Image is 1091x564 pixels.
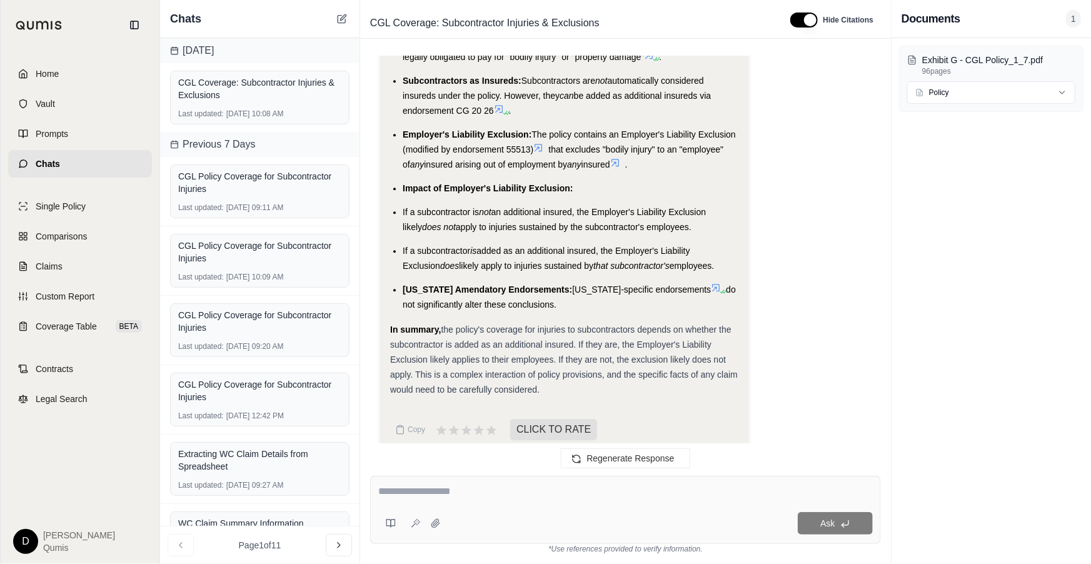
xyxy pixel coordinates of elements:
[16,21,63,30] img: Qumis Logo
[8,90,152,118] a: Vault
[403,37,732,62] span: The policy covers sums the insured, Sun Group Homes II LLC, is legally obligated to pay for "bodi...
[178,272,341,282] div: [DATE] 10:09 AM
[670,261,715,271] span: employees.
[365,13,775,33] div: Edit Title
[509,106,511,116] span: .
[595,76,607,86] span: not
[8,253,152,280] a: Claims
[510,419,597,440] span: CLICK TO RATE
[567,159,581,169] span: any
[922,66,1075,76] p: 96 pages
[370,544,881,554] div: *Use references provided to verify information.
[403,129,736,154] span: The policy contains an Employer's Liability Exclusion (modified by endorsement 55513)
[440,261,459,271] span: does
[43,529,115,541] span: [PERSON_NAME]
[593,261,670,271] span: that subcontractor's
[8,283,152,310] a: Custom Report
[403,76,704,101] span: automatically considered insureds under the policy. However, they
[178,411,224,421] span: Last updated:
[160,132,359,157] div: Previous 7 Days
[8,223,152,250] a: Comparisons
[178,203,224,213] span: Last updated:
[36,363,73,375] span: Contracts
[160,38,359,63] div: [DATE]
[178,480,224,490] span: Last updated:
[390,325,441,335] strong: In summary,
[178,309,341,334] div: CGL Policy Coverage for Subcontractor Injuries
[403,183,573,193] span: Impact of Employer's Liability Exclusion:
[479,207,491,217] span: not
[625,159,628,169] span: .
[459,261,593,271] span: likely apply to injuries sustained by
[403,129,531,139] span: Employer's Liability Exclusion:
[424,159,567,169] span: insured arising out of employment by
[178,239,341,264] div: CGL Policy Coverage for Subcontractor Injuries
[8,313,152,340] a: Coverage TableBETA
[36,128,68,140] span: Prompts
[403,246,470,256] span: If a subcontractor
[798,512,873,535] button: Ask
[456,222,691,232] span: apply to injuries sustained by the subcontractor's employees.
[470,246,476,256] span: is
[239,539,281,551] span: Page 1 of 11
[572,285,711,295] span: [US_STATE]-specific endorsements
[390,417,430,442] button: Copy
[403,285,572,295] span: [US_STATE] Amendatory Endorsements:
[36,158,60,170] span: Chats
[365,13,605,33] span: CGL Coverage: Subcontractor Injuries & Exclusions
[1066,10,1081,28] span: 1
[116,320,142,333] span: BETA
[13,529,38,554] div: D
[124,15,144,35] button: Collapse sidebar
[907,54,1075,76] button: Exhibit G - CGL Policy_1_7.pdf96pages
[36,98,55,110] span: Vault
[586,453,674,463] span: Regenerate Response
[8,150,152,178] a: Chats
[178,448,341,473] div: Extracting WC Claim Details from Spreadsheet
[334,11,349,26] button: New Chat
[403,144,723,169] span: that excludes "bodily injury" to an "employee" of
[422,222,456,232] span: does not
[43,541,115,554] span: Qumis
[403,207,706,232] span: an additional insured, the Employer's Liability Exclusion likely
[36,320,97,333] span: Coverage Table
[403,285,736,310] span: do not significantly alter these conclusions.
[403,246,690,271] span: added as an additional insured, the Employer's Liability Exclusion
[8,193,152,220] a: Single Policy
[178,341,224,351] span: Last updated:
[8,60,152,88] a: Home
[36,260,63,273] span: Claims
[170,10,201,28] span: Chats
[8,385,152,413] a: Legal Search
[178,517,341,542] div: WC Claim Summary Information Extraction
[403,76,521,86] span: Subcontractors as Insureds:
[178,272,224,282] span: Last updated:
[36,68,59,80] span: Home
[820,518,835,528] span: Ask
[178,109,224,119] span: Last updated:
[36,393,88,405] span: Legal Search
[408,425,425,435] span: Copy
[178,341,341,351] div: [DATE] 09:20 AM
[902,10,960,28] h3: Documents
[178,411,341,421] div: [DATE] 12:42 PM
[178,109,341,119] div: [DATE] 10:08 AM
[178,378,341,403] div: CGL Policy Coverage for Subcontractor Injuries
[36,290,94,303] span: Custom Report
[36,230,87,243] span: Comparisons
[403,91,711,116] span: be added as additional insureds via endorsement CG 20 26
[561,448,690,468] button: Regenerate Response
[390,325,738,395] span: the policy's coverage for injuries to subcontractors depends on whether the subcontractor is adde...
[178,203,341,213] div: [DATE] 09:11 AM
[410,159,425,169] span: any
[521,76,595,86] span: Subcontractors are
[8,355,152,383] a: Contracts
[560,91,574,101] span: can
[178,76,341,101] div: CGL Coverage: Subcontractor Injuries & Exclusions
[403,207,479,217] span: If a subcontractor is
[581,159,610,169] span: insured
[823,15,873,25] span: Hide Citations
[922,54,1075,66] p: Exhibit G - CGL Policy_1_7.pdf
[178,480,341,490] div: [DATE] 09:27 AM
[8,120,152,148] a: Prompts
